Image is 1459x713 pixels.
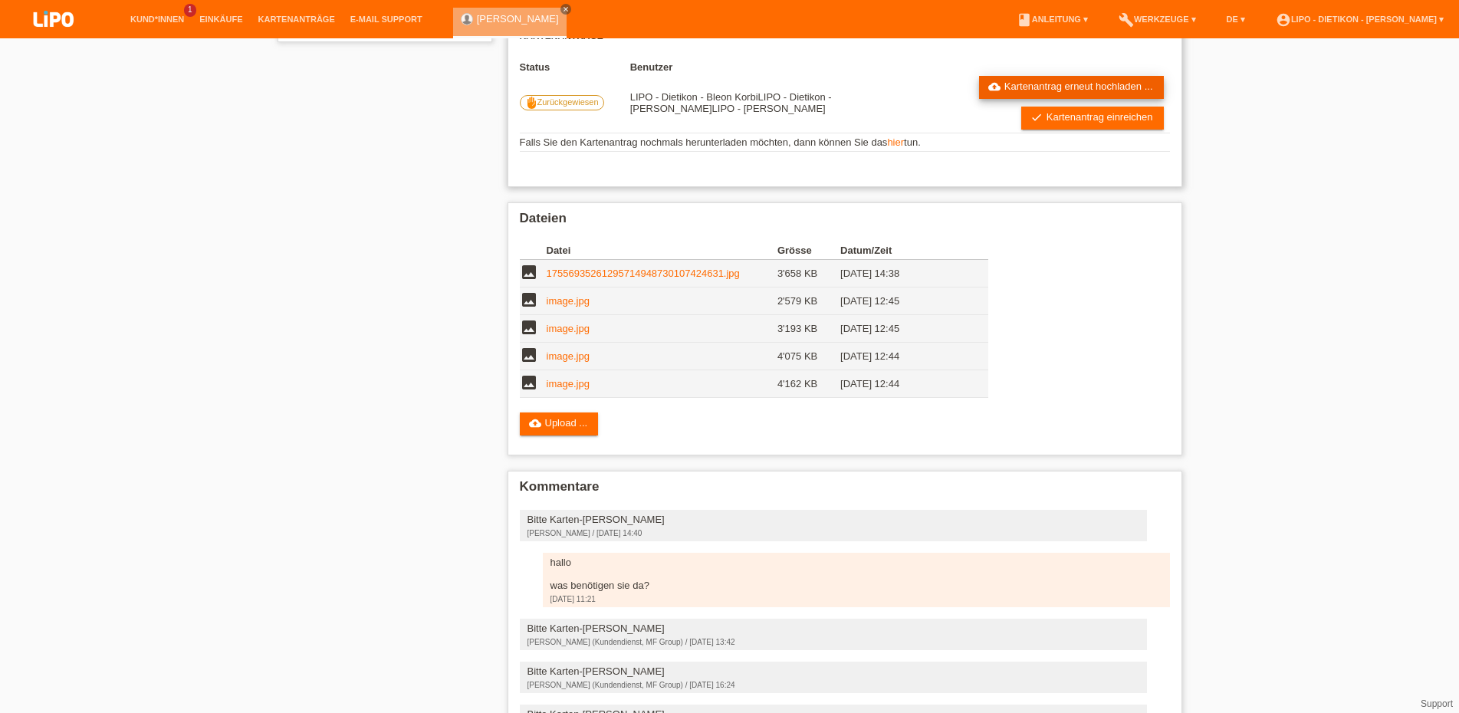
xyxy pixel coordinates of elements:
[562,5,570,13] i: close
[1219,15,1253,24] a: DE ▾
[777,242,840,260] th: Grösse
[527,681,1139,689] div: [PERSON_NAME] (Kundendienst, MF Group) / [DATE] 16:24
[1421,698,1453,709] a: Support
[520,133,1170,152] td: Falls Sie den Kartenantrag nochmals herunterladen möchten, dann können Sie das tun.
[840,287,966,315] td: [DATE] 12:45
[527,623,1139,634] div: Bitte Karten-[PERSON_NAME]
[840,370,966,398] td: [DATE] 12:44
[537,97,599,107] span: Zurückgewiesen
[777,287,840,315] td: 2'579 KB
[1030,111,1043,123] i: check
[477,13,559,25] a: [PERSON_NAME]
[520,318,538,337] i: image
[520,211,1170,234] h2: Dateien
[630,91,832,114] span: 19.08.2025
[547,350,590,362] a: image.jpg
[550,557,1162,591] div: hallo was benötigen sie da?
[343,15,430,24] a: E-Mail Support
[1021,107,1164,130] a: checkKartenantrag einreichen
[979,76,1164,99] a: cloud_uploadKartenantrag erneut hochladen ...
[840,315,966,343] td: [DATE] 12:45
[887,136,904,148] a: hier
[15,31,92,43] a: LIPO pay
[547,378,590,389] a: image.jpg
[520,412,599,435] a: cloud_uploadUpload ...
[529,417,541,429] i: cloud_upload
[123,15,192,24] a: Kund*innen
[988,80,1001,93] i: cloud_upload
[527,665,1139,677] div: Bitte Karten-[PERSON_NAME]
[1017,12,1032,28] i: book
[520,263,538,281] i: image
[192,15,250,24] a: Einkäufe
[251,15,343,24] a: Kartenanträge
[527,514,1139,525] div: Bitte Karten-[PERSON_NAME]
[1111,15,1204,24] a: buildWerkzeuge ▾
[520,61,630,73] th: Status
[550,595,1162,603] div: [DATE] 11:21
[1276,12,1291,28] i: account_circle
[520,479,1170,502] h2: Kommentare
[630,61,890,73] th: Benutzer
[520,373,538,392] i: image
[840,260,966,287] td: [DATE] 14:38
[520,291,538,309] i: image
[777,260,840,287] td: 3'658 KB
[777,343,840,370] td: 4'075 KB
[527,638,1139,646] div: [PERSON_NAME] (Kundendienst, MF Group) / [DATE] 13:42
[527,529,1139,537] div: [PERSON_NAME] / [DATE] 14:40
[630,91,758,103] span: 15.08.2025
[547,323,590,334] a: image.jpg
[1009,15,1096,24] a: bookAnleitung ▾
[547,242,777,260] th: Datei
[840,343,966,370] td: [DATE] 12:44
[520,346,538,364] i: image
[547,295,590,307] a: image.jpg
[560,4,571,15] a: close
[1268,15,1451,24] a: account_circleLIPO - Dietikon - [PERSON_NAME] ▾
[184,4,196,17] span: 1
[777,370,840,398] td: 4'162 KB
[525,97,537,109] i: front_hand
[1119,12,1134,28] i: build
[777,315,840,343] td: 3'193 KB
[547,268,740,279] a: 17556935261295714948730107424631.jpg
[840,242,966,260] th: Datum/Zeit
[712,103,826,114] span: 30.08.2025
